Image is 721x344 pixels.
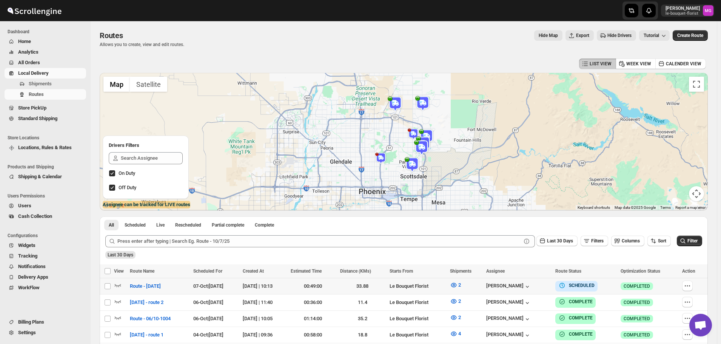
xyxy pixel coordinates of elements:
button: Shipping & Calendar [5,171,86,182]
span: Filters [591,238,604,244]
p: [PERSON_NAME] [666,5,700,11]
span: Configurations [8,233,87,239]
div: Open chat [689,314,712,336]
button: Shipments [5,79,86,89]
span: Locations, Rules & Rates [18,145,72,150]
b: COMPLETE [569,299,593,304]
button: Users [5,201,86,211]
div: Le Bouquet Florist [390,315,445,322]
button: Last 30 Days [536,236,578,246]
button: Tracking [5,251,86,261]
span: Starts From [390,268,413,274]
span: Rescheduled [175,222,201,228]
span: Off Duty [119,185,136,190]
span: View [114,268,124,274]
span: Analytics [18,49,39,55]
img: Google [102,201,126,210]
button: Settings [5,327,86,338]
span: Routes [100,31,123,40]
span: 07-Oct | [DATE] [193,283,223,289]
span: Tutorial [644,33,659,39]
div: [PERSON_NAME] [486,299,531,307]
span: 06-Oct | [DATE] [193,299,223,305]
div: [DATE] | 10:13 [243,282,286,290]
span: [DATE] - route 2 [130,299,163,306]
span: Created At [243,268,264,274]
span: Cash Collection [18,213,52,219]
span: Billing Plans [18,319,44,325]
button: [PERSON_NAME] [486,315,531,323]
button: [PERSON_NAME] [486,332,531,339]
a: Open this area in Google Maps (opens a new window) [102,201,126,210]
span: COMPLETED [624,332,650,338]
span: All Orders [18,60,40,65]
span: Sort [658,238,666,244]
div: [DATE] | 09:36 [243,331,286,339]
span: WorkFlow [18,285,40,290]
span: Export [576,32,589,39]
span: 4 [458,331,461,336]
div: 00:36:00 [291,299,336,306]
span: Shipments [450,268,471,274]
span: Route - [DATE] [130,282,161,290]
span: Route Status [555,268,581,274]
p: le-bouquet-florist [666,11,700,16]
span: Assignee [486,268,505,274]
span: Hide Map [539,32,558,39]
button: Routes [5,89,86,100]
button: Cash Collection [5,211,86,222]
span: Shipping & Calendar [18,174,62,179]
button: Filters [581,236,608,246]
b: COMPLETE [569,332,593,337]
span: Users [18,203,31,208]
span: Map data ©2025 Google [615,205,656,210]
button: COMPLETE [558,330,593,338]
button: Locations, Rules & Rates [5,142,86,153]
span: Home [18,39,31,44]
span: Store Locations [8,135,87,141]
button: All Orders [5,57,86,68]
button: 4 [445,328,465,340]
button: Toggle fullscreen view [689,77,704,92]
span: 2 [458,298,461,304]
a: Terms (opens in new tab) [660,205,671,210]
span: Scheduled For [193,268,222,274]
button: WEEK VIEW [616,59,656,69]
button: COMPLETE [558,314,593,322]
div: 11.4 [340,299,385,306]
button: Billing Plans [5,317,86,327]
span: Complete [255,222,274,228]
span: Standard Shipping [18,116,57,121]
span: Live [156,222,165,228]
span: Users Permissions [8,193,87,199]
span: Products and Shipping [8,164,87,170]
h2: Drivers Filters [109,142,183,149]
span: On Duty [119,170,135,176]
button: Map action label [534,30,562,41]
button: Analytics [5,47,86,57]
span: Action [682,268,695,274]
span: Last 30 Days [108,252,133,258]
span: Filter [687,238,698,244]
button: LIST VIEW [579,59,616,69]
button: CALENDER VIEW [655,59,706,69]
span: 2 [458,315,461,320]
button: Widgets [5,240,86,251]
button: All routes [104,220,119,230]
span: Create Route [677,32,703,39]
div: [PERSON_NAME] [486,283,531,290]
input: Press enter after typing | Search Eg. Route - 10/7/25 [117,235,521,247]
a: Report a map error [675,205,706,210]
button: Route - 06/10-1004 [125,313,175,325]
button: SCHEDULED [558,282,595,289]
button: [DATE] - route 1 [125,329,168,341]
button: 2 [445,279,465,291]
div: 35.2 [340,315,385,322]
img: ScrollEngine [6,1,63,20]
button: User menu [661,5,714,17]
button: Hide Drivers [597,30,636,41]
span: Scheduled [125,222,146,228]
button: WorkFlow [5,282,86,293]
